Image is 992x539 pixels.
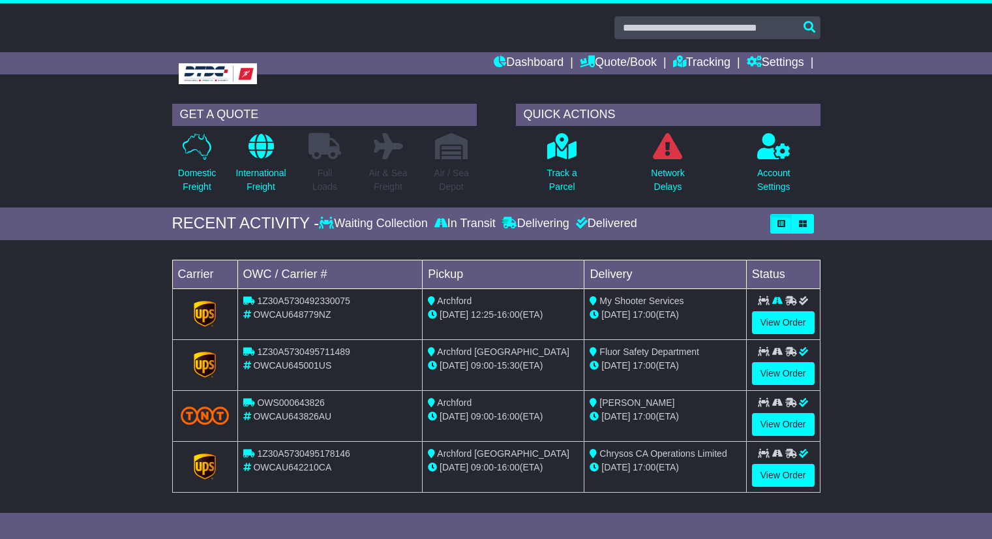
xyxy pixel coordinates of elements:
[590,308,740,322] div: (ETA)
[437,448,569,459] span: Archford [GEOGRAPHIC_DATA]
[494,52,564,74] a: Dashboard
[584,260,746,288] td: Delivery
[319,217,430,231] div: Waiting Collection
[499,217,573,231] div: Delivering
[431,217,499,231] div: In Transit
[194,352,216,378] img: GetCarrierServiceLogo
[178,166,216,194] p: Domestic Freight
[172,214,320,233] div: RECENT ACTIVITY -
[599,397,674,408] span: [PERSON_NAME]
[471,462,494,472] span: 09:00
[601,411,630,422] span: [DATE]
[757,132,791,201] a: AccountSettings
[440,360,468,371] span: [DATE]
[471,411,494,422] span: 09:00
[633,360,655,371] span: 17:00
[633,411,655,422] span: 17:00
[181,407,230,424] img: TNT_Domestic.png
[651,166,684,194] p: Network Delays
[437,296,472,306] span: Archford
[437,397,472,408] span: Archford
[601,462,630,472] span: [DATE]
[471,309,494,320] span: 12:25
[194,301,216,327] img: GetCarrierServiceLogo
[235,166,286,194] p: International Freight
[547,166,577,194] p: Track a Parcel
[633,462,655,472] span: 17:00
[599,296,684,306] span: My Shooter Services
[440,309,468,320] span: [DATE]
[172,519,820,538] div: FROM OUR SUPPORT
[428,410,579,423] div: - (ETA)
[257,346,350,357] span: 1Z30A5730495711489
[428,359,579,373] div: - (ETA)
[237,260,423,288] td: OWC / Carrier #
[497,360,520,371] span: 15:30
[752,413,815,436] a: View Order
[172,260,237,288] td: Carrier
[471,360,494,371] span: 09:00
[516,104,820,126] div: QUICK ACTIONS
[757,166,790,194] p: Account Settings
[590,410,740,423] div: (ETA)
[437,346,569,357] span: Archford [GEOGRAPHIC_DATA]
[590,461,740,474] div: (ETA)
[633,309,655,320] span: 17:00
[673,52,730,74] a: Tracking
[172,104,477,126] div: GET A QUOTE
[599,346,699,357] span: Fluor Safety Department
[177,132,217,201] a: DomesticFreight
[257,296,350,306] span: 1Z30A5730492330075
[253,462,331,472] span: OWCAU642210CA
[601,360,630,371] span: [DATE]
[434,166,469,194] p: Air / Sea Depot
[752,311,815,334] a: View Order
[440,462,468,472] span: [DATE]
[752,362,815,385] a: View Order
[253,360,331,371] span: OWCAU645001US
[368,166,407,194] p: Air & Sea Freight
[497,309,520,320] span: 16:00
[235,132,286,201] a: InternationalFreight
[601,309,630,320] span: [DATE]
[428,461,579,474] div: - (ETA)
[599,448,727,459] span: Chrysos CA Operations Limited
[547,132,578,201] a: Track aParcel
[580,52,657,74] a: Quote/Book
[194,454,216,480] img: GetCarrierServiceLogo
[428,308,579,322] div: - (ETA)
[650,132,685,201] a: NetworkDelays
[752,464,815,487] a: View Order
[308,166,341,194] p: Full Loads
[497,462,520,472] span: 16:00
[573,217,637,231] div: Delivered
[253,411,331,422] span: OWCAU643826AU
[257,448,350,459] span: 1Z30A5730495178146
[590,359,740,373] div: (ETA)
[497,411,520,422] span: 16:00
[253,309,331,320] span: OWCAU648779NZ
[423,260,584,288] td: Pickup
[440,411,468,422] span: [DATE]
[257,397,325,408] span: OWS000643826
[747,52,804,74] a: Settings
[746,260,820,288] td: Status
